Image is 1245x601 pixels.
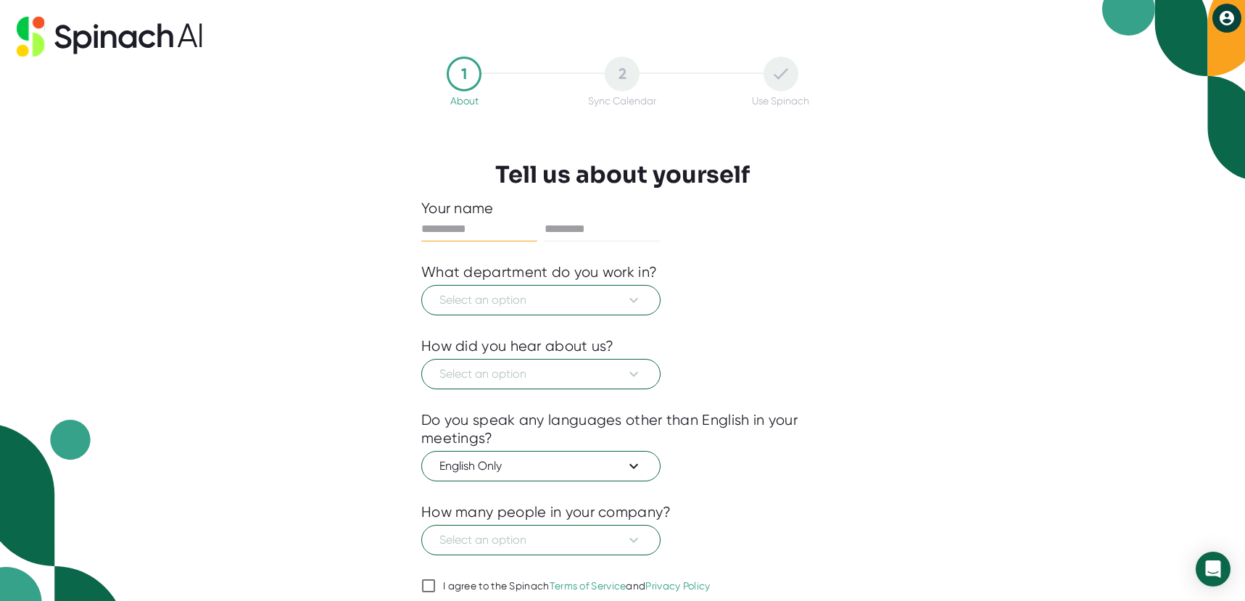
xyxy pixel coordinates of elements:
[439,531,642,549] span: Select an option
[495,161,750,188] h3: Tell us about yourself
[588,95,656,107] div: Sync Calendar
[605,57,640,91] div: 2
[1196,552,1230,587] div: Open Intercom Messenger
[439,457,642,475] span: English Only
[421,263,657,281] div: What department do you work in?
[421,199,824,217] div: Your name
[421,525,661,555] button: Select an option
[645,580,710,592] a: Privacy Policy
[443,580,711,593] div: I agree to the Spinach and
[550,580,626,592] a: Terms of Service
[421,411,824,447] div: Do you speak any languages other than English in your meetings?
[752,95,809,107] div: Use Spinach
[421,337,614,355] div: How did you hear about us?
[421,503,671,521] div: How many people in your company?
[439,291,642,309] span: Select an option
[447,57,481,91] div: 1
[439,365,642,383] span: Select an option
[450,95,479,107] div: About
[421,285,661,315] button: Select an option
[421,451,661,481] button: English Only
[421,359,661,389] button: Select an option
